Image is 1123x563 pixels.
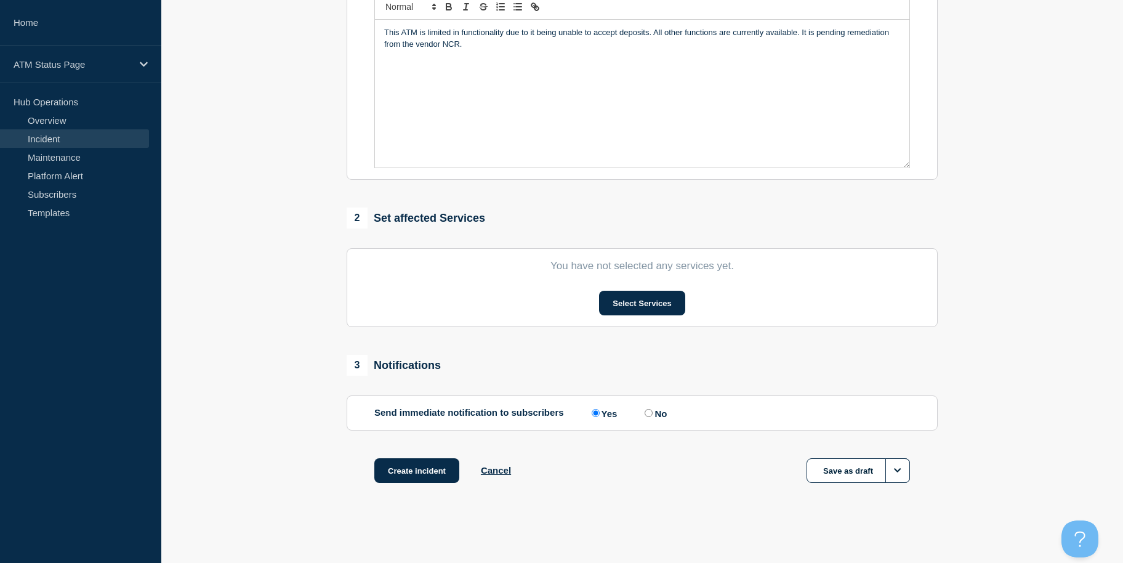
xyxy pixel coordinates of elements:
p: Send immediate notification to subscribers [374,407,564,419]
div: Set affected Services [347,208,485,229]
span: 3 [347,355,368,376]
input: Yes [592,409,600,417]
div: Notifications [347,355,441,376]
button: Cancel [481,465,511,476]
button: Options [885,458,910,483]
button: Save as draft [807,458,910,483]
div: Send immediate notification to subscribers [374,407,910,419]
p: ATM Status Page [14,59,132,70]
iframe: Help Scout Beacon - Open [1061,520,1098,557]
p: This ATM is limited in functionality due to it being unable to accept deposits. All other functio... [384,27,900,50]
p: You have not selected any services yet. [374,260,910,272]
button: Create incident [374,458,459,483]
span: 2 [347,208,368,229]
input: No [645,409,653,417]
button: Select Services [599,291,685,315]
label: No [642,407,667,419]
label: Yes [589,407,618,419]
div: Message [375,20,909,168]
